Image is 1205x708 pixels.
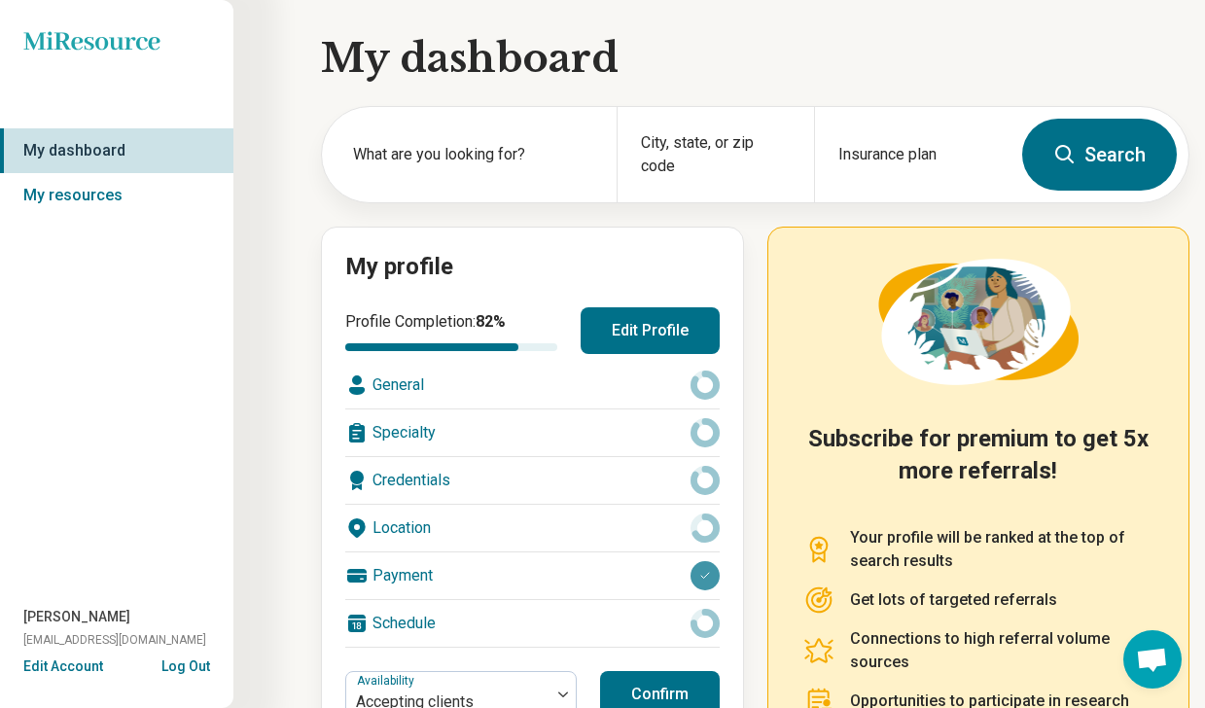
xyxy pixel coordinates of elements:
[345,251,720,284] h2: My profile
[850,526,1154,573] p: Your profile will be ranked at the top of search results
[23,656,103,677] button: Edit Account
[345,552,720,599] div: Payment
[850,588,1057,612] p: Get lots of targeted referrals
[345,310,557,351] div: Profile Completion:
[345,362,720,408] div: General
[345,600,720,647] div: Schedule
[345,457,720,504] div: Credentials
[1123,630,1182,689] div: Open chat
[353,143,593,166] label: What are you looking for?
[357,674,418,688] label: Availability
[345,505,720,551] div: Location
[581,307,720,354] button: Edit Profile
[23,631,206,649] span: [EMAIL_ADDRESS][DOMAIN_NAME]
[850,627,1154,674] p: Connections to high referral volume sources
[1022,119,1177,191] button: Search
[803,423,1154,503] h2: Subscribe for premium to get 5x more referrals!
[476,312,506,331] span: 82 %
[321,31,1189,86] h1: My dashboard
[345,409,720,456] div: Specialty
[161,656,210,672] button: Log Out
[23,607,130,627] span: [PERSON_NAME]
